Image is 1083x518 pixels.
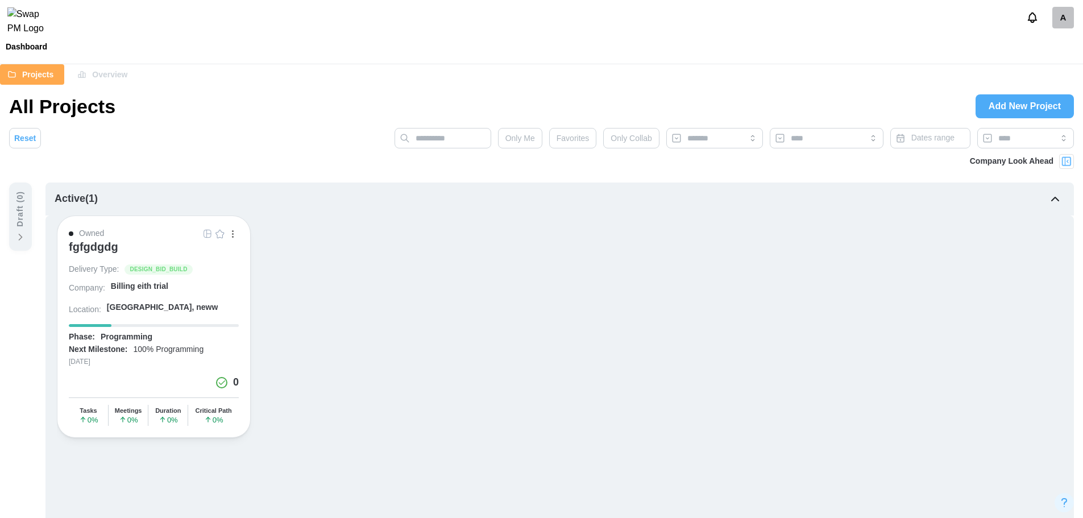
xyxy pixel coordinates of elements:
[611,129,652,148] span: Only Collab
[989,95,1061,118] span: Add New Project
[22,65,53,84] span: Projects
[6,43,47,51] div: Dashboard
[976,94,1074,118] a: Add New Project
[196,407,232,415] div: Critical Path
[159,416,178,424] span: 0 %
[215,229,225,238] img: Empty Star
[970,155,1053,168] div: Company Look Ahead
[9,94,115,119] h1: All Projects
[498,128,542,148] button: Only Me
[1052,7,1074,28] div: A
[549,128,597,148] button: Favorites
[14,191,27,227] div: Draft ( 0 )
[133,344,204,355] div: 100% Programming
[115,407,142,415] div: Meetings
[101,331,152,343] div: Programming
[233,375,239,391] div: 0
[201,227,214,240] button: Grid Icon
[911,133,955,142] span: Dates range
[111,281,168,292] div: Billing eith trial
[69,304,101,316] div: Location:
[214,227,226,240] button: Empty Star
[119,416,138,424] span: 0 %
[130,265,187,274] span: DESIGN_BID_BUILD
[1061,156,1072,167] img: Project Look Ahead Button
[107,302,218,313] div: [GEOGRAPHIC_DATA], neww
[155,407,181,415] div: Duration
[603,128,659,148] button: Only Collab
[890,128,970,148] button: Dates range
[69,344,127,355] div: Next Milestone:
[204,416,223,424] span: 0 %
[14,129,36,148] span: Reset
[92,65,127,84] span: Overview
[69,240,239,264] a: fgfgdgdg
[1023,8,1042,27] button: Notifications
[111,281,239,296] a: Billing eith trial
[70,64,138,85] button: Overview
[80,407,97,415] div: Tasks
[69,331,95,343] div: Phase:
[1052,7,1074,28] a: az
[69,264,119,275] div: Delivery Type:
[203,229,212,238] img: Grid Icon
[9,128,41,148] button: Reset
[557,129,590,148] span: Favorites
[505,129,535,148] span: Only Me
[69,283,105,294] div: Company:
[79,416,98,424] span: 0 %
[69,240,118,254] div: fgfgdgdg
[69,357,239,367] div: [DATE]
[7,7,53,36] img: Swap PM Logo
[79,227,104,240] div: Owned
[55,191,98,207] div: Active ( 1 )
